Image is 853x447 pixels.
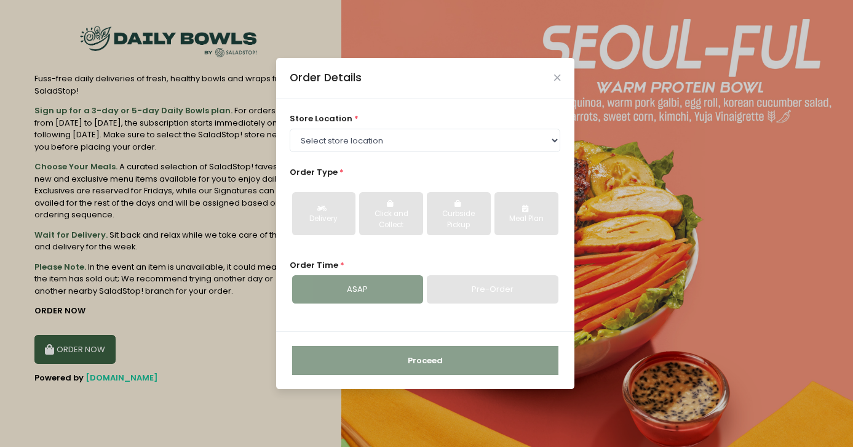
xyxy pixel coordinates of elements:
[427,192,490,235] button: Curbside Pickup
[292,346,558,376] button: Proceed
[290,113,352,124] span: store location
[368,209,414,230] div: Click and Collect
[290,166,338,178] span: Order Type
[503,214,549,225] div: Meal Plan
[292,192,355,235] button: Delivery
[494,192,558,235] button: Meal Plan
[290,70,362,86] div: Order Details
[359,192,423,235] button: Click and Collect
[301,214,347,225] div: Delivery
[554,74,560,81] button: Close
[290,259,338,271] span: Order Time
[435,209,482,230] div: Curbside Pickup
